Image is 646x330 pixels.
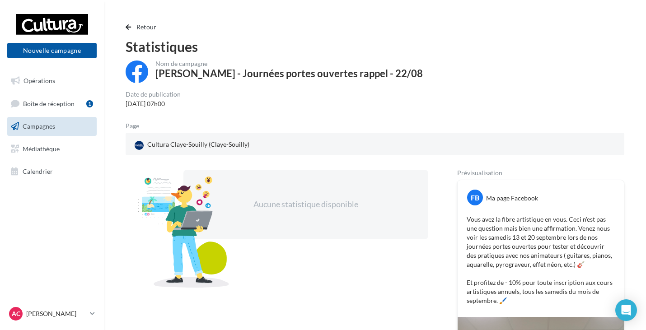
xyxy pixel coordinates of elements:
span: Opérations [23,77,55,84]
div: Aucune statistique disponible [212,199,399,210]
div: Open Intercom Messenger [615,299,637,321]
div: Statistiques [126,40,624,53]
a: Calendrier [5,162,98,181]
a: Opérations [5,71,98,90]
div: FB [467,190,483,205]
div: Page [126,123,146,129]
span: Médiathèque [23,145,60,153]
a: Cultura Claye-Souilly (Claye-Souilly) [133,138,294,152]
button: Nouvelle campagne [7,43,97,58]
div: 1 [86,100,93,107]
div: [PERSON_NAME] - Journées portes ouvertes rappel - 22/08 [155,69,423,79]
span: Boîte de réception [23,99,75,107]
span: AC [12,309,20,318]
div: Cultura Claye-Souilly (Claye-Souilly) [133,138,251,152]
a: Médiathèque [5,139,98,158]
div: [DATE] 07h00 [126,99,181,108]
div: Ma page Facebook [486,194,538,203]
a: Boîte de réception1 [5,94,98,113]
span: Calendrier [23,167,53,175]
p: Vous avez la fibre artistique en vous. Ceci n'est pas une question mais bien une affirmation. Ven... [467,215,615,305]
div: Nom de campagne [155,60,423,67]
div: Prévisualisation [457,170,624,176]
div: Date de publication [126,91,181,98]
button: Retour [126,22,160,33]
span: Retour [136,23,157,31]
span: Campagnes [23,122,55,130]
a: Campagnes [5,117,98,136]
a: AC [PERSON_NAME] [7,305,97,322]
p: [PERSON_NAME] [26,309,86,318]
